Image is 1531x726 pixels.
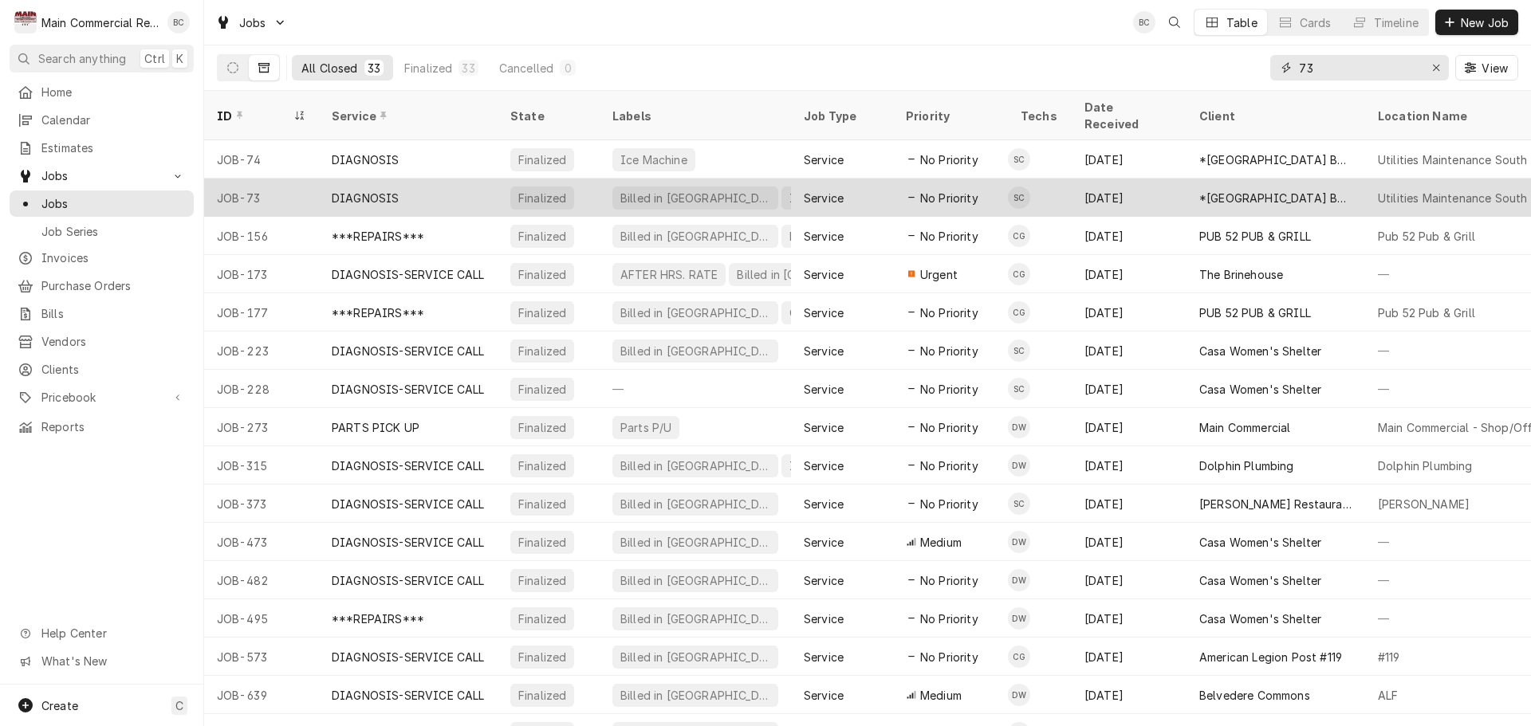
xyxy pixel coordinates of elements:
div: Casa Women's Shelter [1199,534,1321,551]
div: Dorian Wertz's Avatar [1008,569,1030,591]
span: Create [41,699,78,712]
div: [DATE] [1072,676,1187,714]
span: No Priority [920,381,978,398]
span: No Priority [920,649,978,665]
div: DW [1008,569,1030,591]
div: JOB-228 [204,370,319,408]
div: Service [804,151,844,168]
div: PUB 52 PUB & GRILL [1199,304,1311,321]
span: Jobs [239,14,266,31]
div: [DATE] [1072,408,1187,446]
span: New Job [1458,14,1512,31]
a: Reports [10,414,194,440]
div: Dorian Wertz's Avatar [1008,684,1030,706]
div: 33 [462,60,474,77]
div: Finalized [517,572,568,589]
span: Vendors [41,333,186,350]
div: The Brinehouse [1199,266,1283,283]
div: Main Commercial [1199,419,1290,436]
span: No Priority [920,304,978,321]
div: Finalized [517,304,568,321]
div: [DATE] [1072,255,1187,293]
div: DIAGNOSIS-SERVICE CALL [332,496,485,512]
div: Belvedere Commons [1199,687,1310,704]
div: Parts P/U [619,419,673,436]
div: Main Commercial Refrigeration Service [41,14,159,31]
div: SC [1008,186,1030,209]
a: Bills [10,300,194,327]
div: DIAGNOSIS [332,190,399,206]
a: Invoices [10,245,194,271]
span: Pricebook [41,389,162,406]
div: Techs [1021,108,1059,124]
span: Bills [41,305,186,322]
div: Priority [906,108,992,124]
div: [DATE] [1072,370,1187,408]
div: [DATE] [1072,293,1187,332]
div: Service [804,649,844,665]
div: Bookkeeper Main Commercial's Avatar [1133,11,1155,33]
div: Ice Machine [619,151,689,168]
span: Urgent [920,266,958,283]
div: Bookkeeper Main Commercial's Avatar [167,11,190,33]
div: Finalized [517,687,568,704]
div: JOB-273 [204,408,319,446]
div: Ice Machine [788,457,858,474]
div: Finalized [517,457,568,474]
div: [DATE] [1072,485,1187,523]
div: Caleb Gorton's Avatar [1008,646,1030,668]
span: No Priority [920,228,978,245]
div: DW [1008,684,1030,706]
div: Pub 52 Pub & Grill [1378,228,1475,245]
div: Service [804,381,844,398]
div: Dolphin Plumbing [1199,457,1294,474]
div: DW [1008,531,1030,553]
div: JOB-74 [204,140,319,179]
div: Finalized [517,610,568,627]
div: DIAGNOSIS-SERVICE CALL [332,649,485,665]
button: New Job [1435,10,1518,35]
div: Finalized [517,496,568,512]
div: Billed in [GEOGRAPHIC_DATA] [619,228,772,245]
div: Casa Women's Shelter [1199,572,1321,589]
div: JOB-482 [204,561,319,599]
a: Clients [10,356,194,383]
a: Purchase Orders [10,273,194,299]
div: [DATE] [1072,523,1187,561]
div: Service [804,572,844,589]
span: No Priority [920,151,978,168]
div: Dorian Wertz's Avatar [1008,454,1030,477]
div: *[GEOGRAPHIC_DATA] BOCC [1199,190,1352,206]
span: Purchase Orders [41,277,186,294]
div: Finalized [517,381,568,398]
div: Dorian Wertz's Avatar [1008,531,1030,553]
div: Shawn Combs's Avatar [1008,148,1030,171]
div: ALF [1378,687,1398,704]
div: CG [1008,225,1030,247]
div: Casa Women's Shelter [1199,610,1321,627]
div: [DATE] [1072,332,1187,370]
div: Billed in [GEOGRAPHIC_DATA] [619,190,772,206]
span: No Priority [920,419,978,436]
div: Cards [1300,14,1332,31]
div: — [600,370,791,408]
div: Billed in [GEOGRAPHIC_DATA] [619,649,772,665]
span: Reports [41,418,186,435]
div: Utilities Maintenance South [1378,190,1527,206]
span: K [176,50,183,67]
div: JOB-315 [204,446,319,485]
div: Billed in [GEOGRAPHIC_DATA] [619,304,772,321]
div: DIAGNOSIS [332,151,399,168]
div: AFTER HRS. RATE [619,266,719,283]
div: Job Type [804,108,880,124]
div: [PERSON_NAME] [1378,496,1470,512]
div: CG [1008,646,1030,668]
div: JOB-173 [204,255,319,293]
div: PUB 52 PUB & GRILL [1199,228,1311,245]
div: Service [804,304,844,321]
div: Service [332,108,482,124]
div: Cancelled [499,60,553,77]
div: SC [1008,148,1030,171]
div: DIAGNOSIS-SERVICE CALL [332,266,485,283]
span: Clients [41,361,186,378]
